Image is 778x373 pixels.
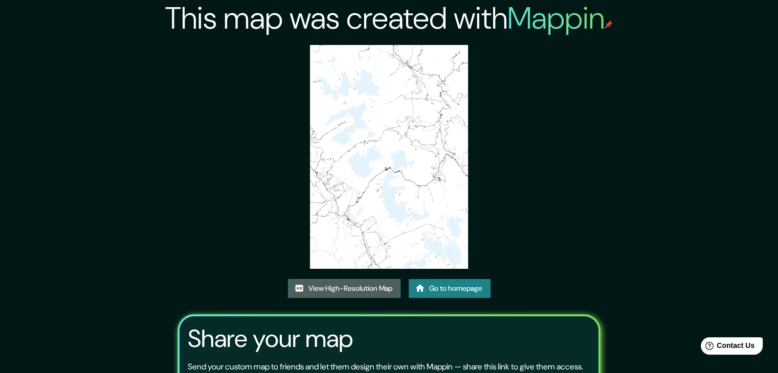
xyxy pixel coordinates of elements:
h3: Share your map [188,324,353,353]
iframe: Help widget launcher [687,333,767,362]
img: mappin-pin [605,20,613,29]
a: Go to homepage [409,279,491,298]
a: View High-Resolution Map [288,279,401,298]
img: created-map [310,45,469,269]
p: Send your custom map to friends and let them design their own with Mappin — share this link to gi... [188,361,583,373]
